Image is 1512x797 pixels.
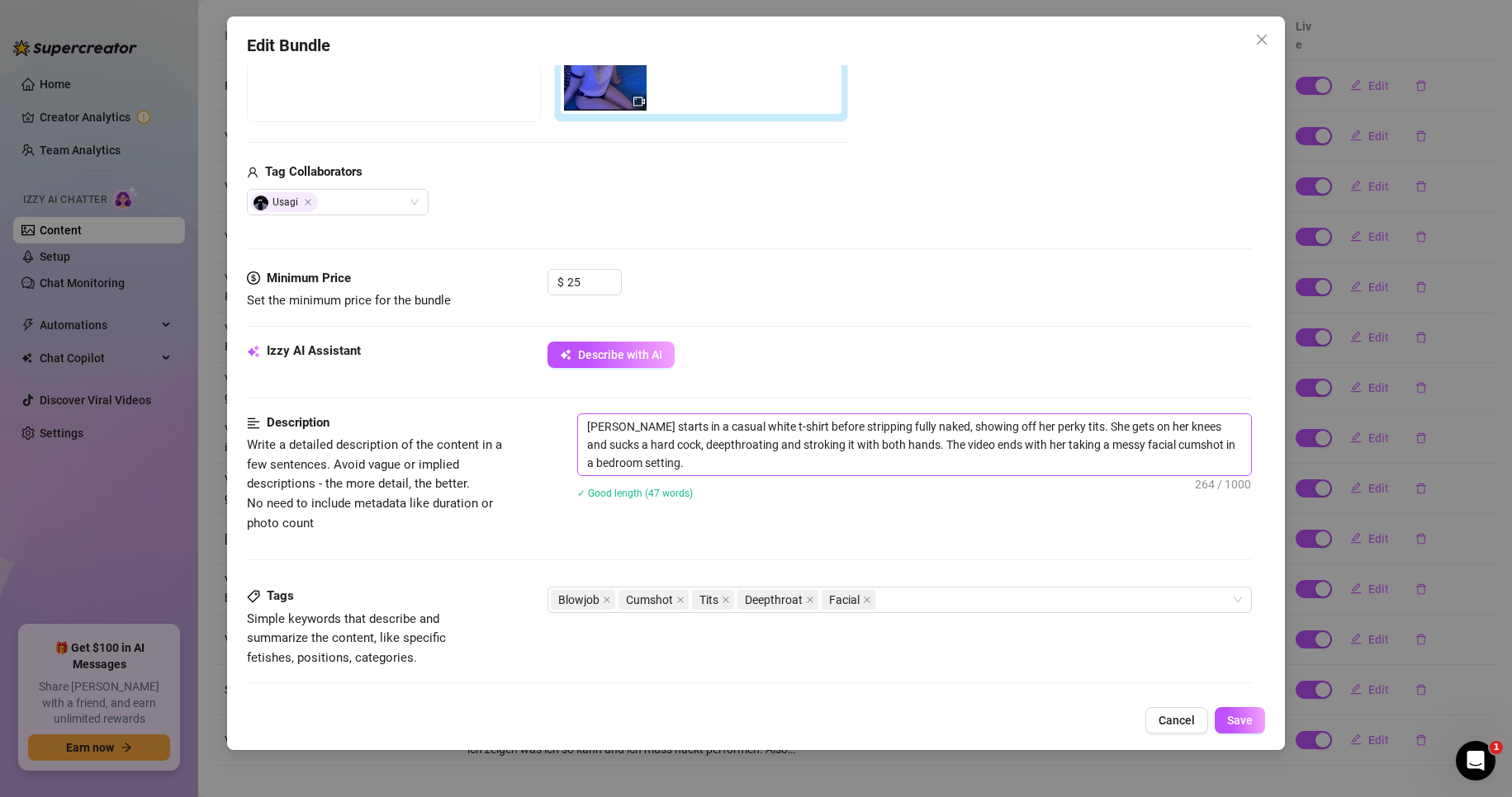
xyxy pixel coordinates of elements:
[250,192,318,212] span: Usagi
[863,596,871,604] span: close
[247,293,451,308] span: Set the minimum price for the bundle
[247,437,502,530] span: Write a detailed description of the content in a few sentences. Avoid vague or implied descriptio...
[551,590,615,610] span: Blowjob
[603,596,611,604] span: close
[267,415,329,430] strong: Description
[267,271,351,285] strong: Minimum Price
[737,590,818,610] span: Deepthroat
[304,198,312,206] span: Close
[578,414,1252,475] textarea: [PERSON_NAME] starts in a casual white t-shirt before stripping fully naked, showing off her perk...
[1227,714,1253,727] span: Save
[247,163,258,182] span: user
[247,590,260,603] span: tag
[564,28,647,111] img: media
[1145,707,1208,733] button: Cancel
[1255,33,1268,46] span: close
[577,488,693,499] span: ✓ Good length (47 words)
[633,96,645,107] span: video-camera
[267,343,361,358] strong: Izzy AI Assistant
[247,611,446,665] span: Simple keywords that describe and summarize the content, like specific fetishes, positions, categ...
[547,342,675,368] button: Describe with AI
[265,164,363,179] strong: Tag Collaborators
[1456,741,1495,780] iframe: Intercom live chat
[1249,26,1275,53] button: Close
[247,413,260,433] span: align-left
[692,590,734,610] span: Tits
[247,33,330,59] span: Edit Bundle
[626,591,673,609] span: Cumshot
[254,196,268,210] img: AEdFTp6qEKyY7xPMRk1ZHltDQMvuLW2YJKwNc_jNDQYlcA-s96-c.jpg
[1490,741,1503,754] span: 1
[1249,33,1275,46] span: Close
[578,348,662,361] span: Describe with AI
[558,591,600,609] span: Blowjob
[1215,707,1265,733] button: Save
[619,590,689,610] span: Cumshot
[699,591,718,609] span: Tits
[247,269,260,289] span: dollar
[676,596,685,604] span: close
[745,591,803,609] span: Deepthroat
[822,590,875,610] span: Facial
[806,596,814,604] span: close
[829,591,860,609] span: Facial
[1159,714,1195,727] span: Cancel
[722,596,730,604] span: close
[267,588,294,603] strong: Tags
